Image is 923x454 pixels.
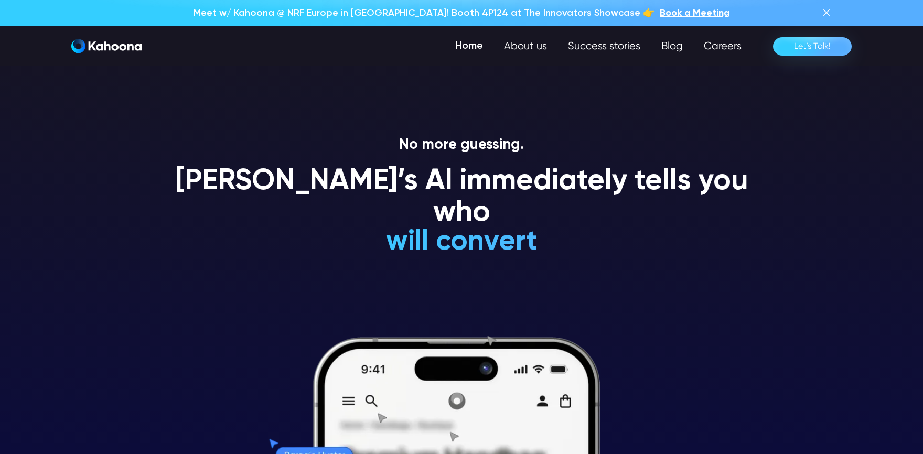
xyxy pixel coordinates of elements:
[660,8,729,18] span: Book a Meeting
[773,37,852,56] a: Let’s Talk!
[445,36,493,57] a: Home
[163,166,760,229] h1: [PERSON_NAME]’s AI immediately tells you who
[660,6,729,20] a: Book a Meeting
[493,36,557,57] a: About us
[794,38,831,55] div: Let’s Talk!
[71,39,142,54] a: home
[693,36,752,57] a: Careers
[194,6,654,20] p: Meet w/ Kahoona @ NRF Europe in [GEOGRAPHIC_DATA]! Booth 4P124 at The Innovators Showcase 👉
[307,226,616,257] h1: will convert
[71,39,142,53] img: Kahoona logo white
[557,36,651,57] a: Success stories
[651,36,693,57] a: Blog
[163,136,760,154] p: No more guessing.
